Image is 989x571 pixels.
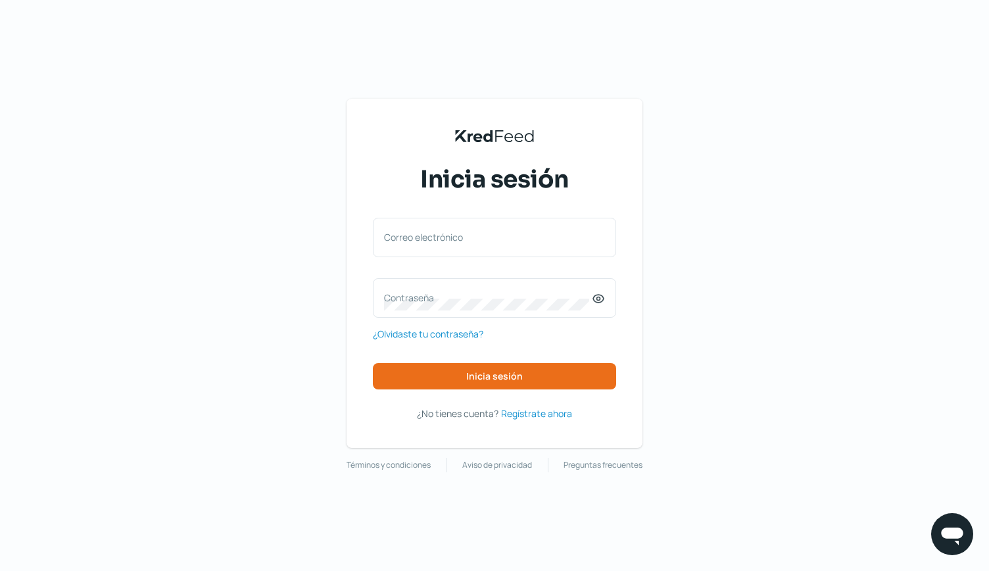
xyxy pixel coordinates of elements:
[564,458,642,472] a: Preguntas frecuentes
[373,326,483,342] a: ¿Olvidaste tu contraseña?
[373,363,616,389] button: Inicia sesión
[462,458,532,472] a: Aviso de privacidad
[384,291,592,304] label: Contraseña
[501,405,572,422] a: Regístrate ahora
[417,407,498,420] span: ¿No tienes cuenta?
[347,458,431,472] a: Términos y condiciones
[939,521,965,547] img: chatIcon
[384,231,592,243] label: Correo electrónico
[420,163,569,196] span: Inicia sesión
[466,372,523,381] span: Inicia sesión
